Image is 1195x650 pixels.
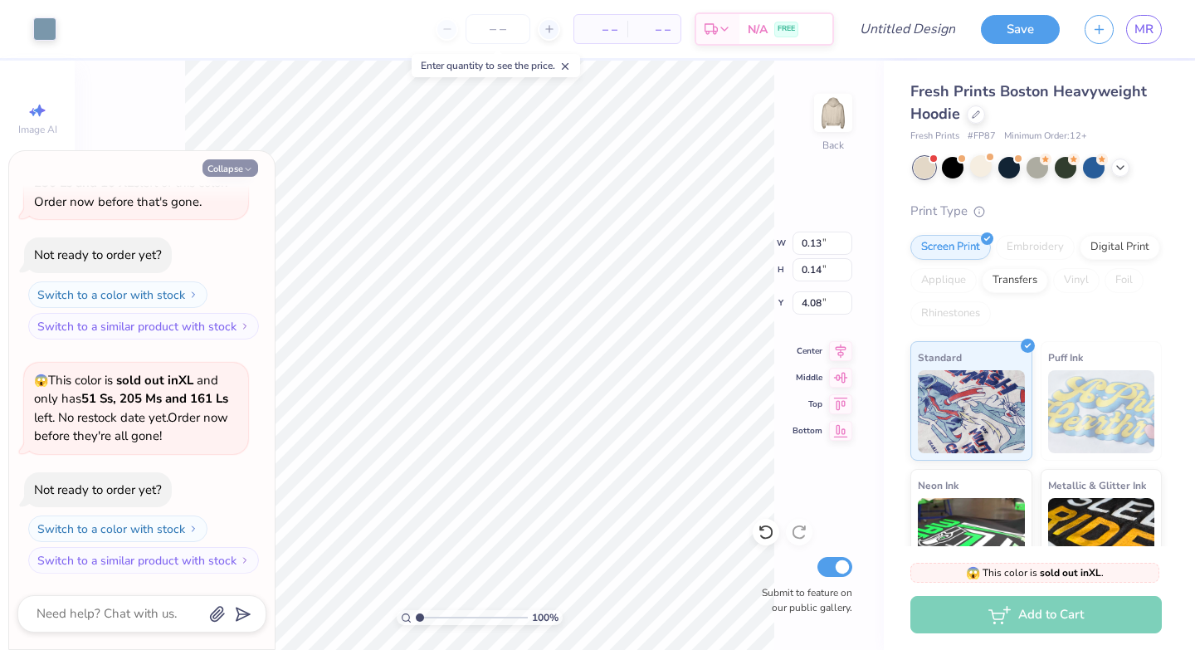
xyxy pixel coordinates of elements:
[1040,566,1101,579] strong: sold out in XL
[817,96,850,130] img: Back
[918,349,962,366] span: Standard
[968,130,996,144] span: # FP87
[1048,498,1155,581] img: Metallic & Glitter Ink
[846,12,968,46] input: Untitled Design
[466,14,530,44] input: – –
[793,398,822,410] span: Top
[34,481,162,498] div: Not ready to order yet?
[793,372,822,384] span: Middle
[748,21,768,38] span: N/A
[188,290,198,300] img: Switch to a color with stock
[918,370,1025,453] img: Standard
[116,372,193,389] strong: sold out in XL
[918,477,958,494] span: Neon Ink
[34,247,162,263] div: Not ready to order yet?
[918,498,1025,581] img: Neon Ink
[188,524,198,534] img: Switch to a color with stock
[778,23,795,35] span: FREE
[910,130,959,144] span: Fresh Prints
[412,54,580,77] div: Enter quantity to see the price.
[584,21,617,38] span: – –
[34,373,48,389] span: 😱
[910,268,977,293] div: Applique
[28,281,207,308] button: Switch to a color with stock
[18,123,57,136] span: Image AI
[981,15,1060,44] button: Save
[1048,477,1146,494] span: Metallic & Glitter Ink
[532,610,558,625] span: 100 %
[28,547,259,574] button: Switch to a similar product with stock
[28,516,207,542] button: Switch to a color with stock
[637,21,671,38] span: – –
[1048,370,1155,453] img: Puff Ink
[910,202,1162,221] div: Print Type
[753,585,852,615] label: Submit to feature on our public gallery.
[982,268,1048,293] div: Transfers
[1053,268,1100,293] div: Vinyl
[1004,130,1087,144] span: Minimum Order: 12 +
[34,372,228,445] span: This color is and only has left . No restock date yet. Order now before they're all gone!
[966,565,980,581] span: 😱
[822,138,844,153] div: Back
[1080,235,1160,260] div: Digital Print
[202,159,258,177] button: Collapse
[793,425,822,437] span: Bottom
[34,156,227,210] span: There are only left of this color. Order now before that's gone.
[240,321,250,331] img: Switch to a similar product with stock
[240,555,250,565] img: Switch to a similar product with stock
[910,81,1147,124] span: Fresh Prints Boston Heavyweight Hoodie
[28,313,259,340] button: Switch to a similar product with stock
[910,301,991,326] div: Rhinestones
[966,565,1104,580] span: This color is .
[1048,349,1083,366] span: Puff Ink
[996,235,1075,260] div: Embroidery
[910,235,991,260] div: Screen Print
[1105,268,1144,293] div: Foil
[1126,15,1162,44] a: MR
[1134,20,1154,39] span: MR
[81,390,228,407] strong: 51 Ss, 205 Ms and 161 Ls
[793,345,822,357] span: Center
